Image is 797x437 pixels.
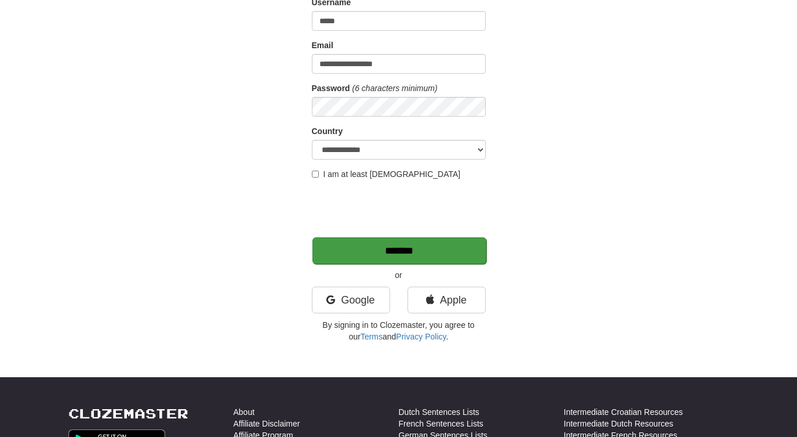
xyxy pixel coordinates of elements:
a: Affiliate Disclaimer [234,418,300,429]
p: or [312,269,486,281]
p: By signing in to Clozemaster, you agree to our and . [312,319,486,342]
a: Apple [407,287,486,313]
label: I am at least [DEMOGRAPHIC_DATA] [312,168,461,180]
label: Password [312,82,350,94]
a: Dutch Sentences Lists [399,406,479,418]
a: Privacy Policy [396,332,446,341]
a: Terms [361,332,383,341]
label: Country [312,125,343,137]
a: Google [312,287,390,313]
iframe: reCAPTCHA [312,186,488,231]
em: (6 characters minimum) [352,84,438,93]
a: Intermediate Dutch Resources [564,418,674,429]
label: Email [312,39,333,51]
input: I am at least [DEMOGRAPHIC_DATA] [312,171,319,178]
a: About [234,406,255,418]
a: French Sentences Lists [399,418,483,429]
a: Clozemaster [68,406,188,421]
a: Intermediate Croatian Resources [564,406,683,418]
